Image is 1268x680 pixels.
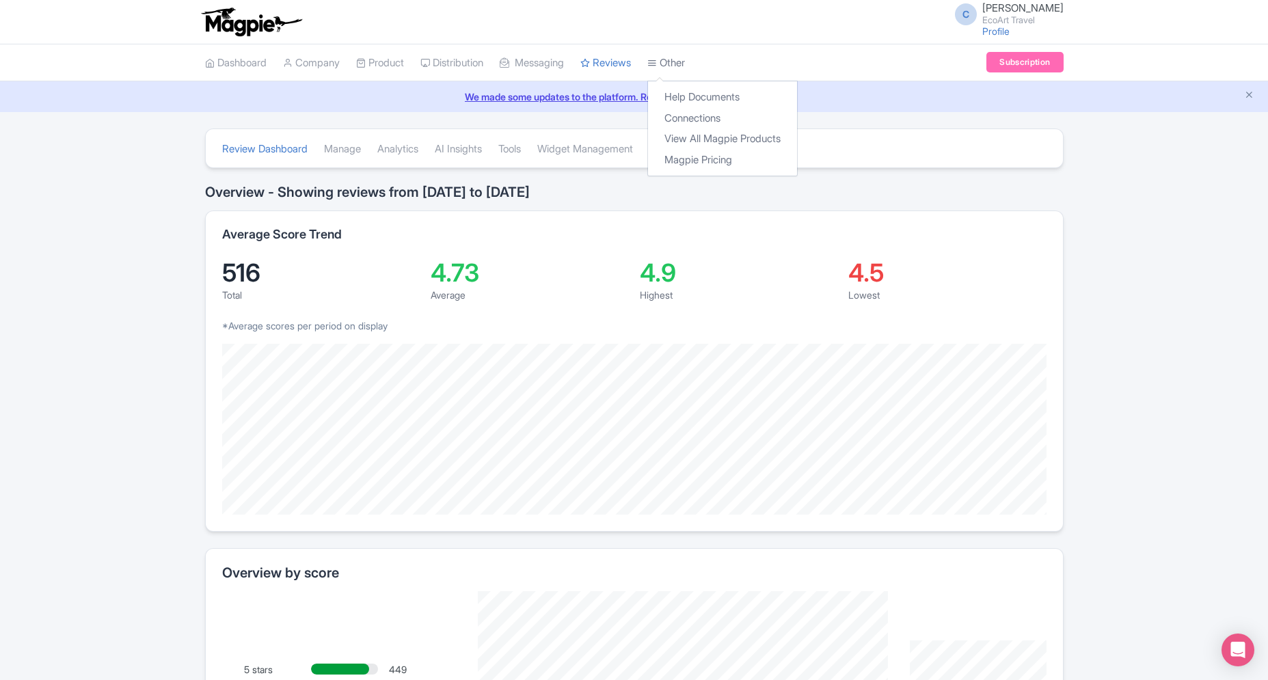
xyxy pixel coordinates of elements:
[222,228,342,241] h2: Average Score Trend
[640,288,838,302] div: Highest
[947,3,1064,25] a: C [PERSON_NAME] EcoArt Travel
[8,90,1260,104] a: We made some updates to the platform. Read more about the new layout
[1222,634,1254,666] div: Open Intercom Messenger
[647,44,685,82] a: Other
[648,87,797,108] a: Help Documents
[222,565,1047,580] h2: Overview by score
[982,1,1064,14] span: [PERSON_NAME]
[982,25,1010,37] a: Profile
[420,44,483,82] a: Distribution
[498,131,521,168] a: Tools
[377,131,418,168] a: Analytics
[198,7,304,37] img: logo-ab69f6fb50320c5b225c76a69d11143b.png
[244,662,311,677] div: 5 stars
[640,260,838,285] div: 4.9
[986,52,1063,72] a: Subscription
[648,128,797,150] a: View All Magpie Products
[982,16,1064,25] small: EcoArt Travel
[356,44,404,82] a: Product
[848,288,1047,302] div: Lowest
[222,131,308,168] a: Review Dashboard
[648,150,797,171] a: Magpie Pricing
[648,108,797,129] a: Connections
[222,260,420,285] div: 516
[222,288,420,302] div: Total
[389,662,456,677] div: 449
[431,260,629,285] div: 4.73
[848,260,1047,285] div: 4.5
[435,131,482,168] a: AI Insights
[324,131,361,168] a: Manage
[222,318,1047,333] p: *Average scores per period on display
[580,44,631,82] a: Reviews
[283,44,340,82] a: Company
[537,131,633,168] a: Widget Management
[431,288,629,302] div: Average
[955,3,977,25] span: C
[205,44,267,82] a: Dashboard
[1244,88,1254,104] button: Close announcement
[500,44,564,82] a: Messaging
[205,185,1064,200] h2: Overview - Showing reviews from [DATE] to [DATE]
